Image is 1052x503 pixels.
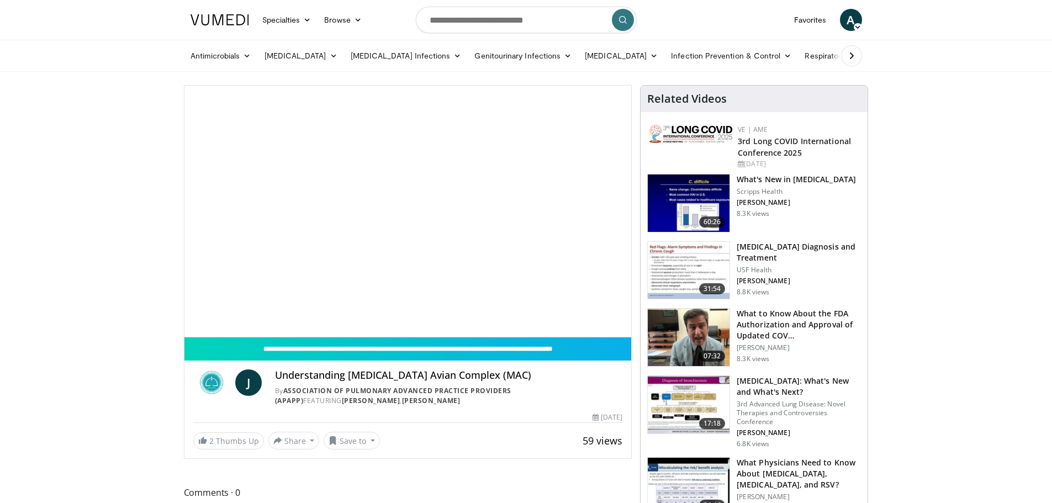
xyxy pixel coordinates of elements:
span: 59 views [583,434,622,447]
button: Share [268,432,320,449]
img: 8723abe7-f9a9-4f6c-9b26-6bd057632cd6.150x105_q85_crop-smart_upscale.jpg [648,376,729,433]
a: [MEDICAL_DATA] [258,45,344,67]
h3: [MEDICAL_DATA] Diagnosis and Treatment [737,241,861,263]
p: [PERSON_NAME] [737,198,856,207]
span: 31:54 [699,283,726,294]
p: Scripps Health [737,187,856,196]
a: A [840,9,862,31]
h3: What Physicians Need to Know About [MEDICAL_DATA], [MEDICAL_DATA], and RSV? [737,457,861,490]
a: 3rd Long COVID International Conference 2025 [738,136,851,158]
a: [PERSON_NAME] [342,396,400,405]
a: 2 Thumbs Up [193,432,264,449]
button: Save to [324,432,380,449]
a: Browse [318,9,368,31]
a: 60:26 What's New in [MEDICAL_DATA] Scripps Health [PERSON_NAME] 8.3K views [647,174,861,232]
a: J [235,369,262,396]
p: USF Health [737,266,861,274]
span: 17:18 [699,418,726,429]
div: [DATE] [593,412,622,422]
a: Respiratory Infections [798,45,901,67]
p: 8.8K views [737,288,769,296]
p: [PERSON_NAME] [737,428,861,437]
span: 07:32 [699,351,726,362]
h3: What to Know About the FDA Authorization and Approval of Updated COV… [737,308,861,341]
span: 60:26 [699,216,726,227]
a: Genitourinary Infections [468,45,578,67]
a: Antimicrobials [184,45,258,67]
a: [MEDICAL_DATA] [578,45,664,67]
p: [PERSON_NAME] [737,343,861,352]
input: Search topics, interventions [416,7,637,33]
p: 3rd Advanced Lung Disease: Novel Therapies and Controversies Conference [737,400,861,426]
a: [MEDICAL_DATA] Infections [344,45,468,67]
img: a1e50555-b2fd-4845-bfdc-3eac51376964.150x105_q85_crop-smart_upscale.jpg [648,309,729,366]
h4: Related Videos [647,92,727,105]
a: 07:32 What to Know About the FDA Authorization and Approval of Updated COV… [PERSON_NAME] 8.3K views [647,308,861,367]
p: 8.3K views [737,209,769,218]
h3: [MEDICAL_DATA]: What's New and What's Next? [737,375,861,398]
a: Infection Prevention & Control [664,45,798,67]
img: a2792a71-925c-4fc2-b8ef-8d1b21aec2f7.png.150x105_q85_autocrop_double_scale_upscale_version-0.2.jpg [649,125,732,143]
img: 8828b190-63b7-4755-985f-be01b6c06460.150x105_q85_crop-smart_upscale.jpg [648,174,729,232]
img: 912d4c0c-18df-4adc-aa60-24f51820003e.150x105_q85_crop-smart_upscale.jpg [648,242,729,299]
h3: What's New in [MEDICAL_DATA] [737,174,856,185]
img: VuMedi Logo [191,14,249,25]
a: [PERSON_NAME] [402,396,461,405]
span: 2 [209,436,214,446]
h4: Understanding [MEDICAL_DATA] Avian Complex (MAC) [275,369,623,382]
a: VE | AME [738,125,768,134]
span: Comments 0 [184,485,632,500]
div: [DATE] [738,159,859,169]
a: Association of Pulmonary Advanced Practice Providers (APAPP) [275,386,511,405]
a: Favorites [787,9,833,31]
div: By FEATURING , [275,386,623,406]
p: 6.8K views [737,440,769,448]
a: 31:54 [MEDICAL_DATA] Diagnosis and Treatment USF Health [PERSON_NAME] 8.8K views [647,241,861,300]
p: [PERSON_NAME] [737,277,861,285]
p: 8.3K views [737,354,769,363]
p: [PERSON_NAME] [737,493,861,501]
img: Association of Pulmonary Advanced Practice Providers (APAPP) [193,369,231,396]
a: 17:18 [MEDICAL_DATA]: What's New and What's Next? 3rd Advanced Lung Disease: Novel Therapies and ... [647,375,861,448]
a: Specialties [256,9,318,31]
video-js: Video Player [184,86,632,337]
